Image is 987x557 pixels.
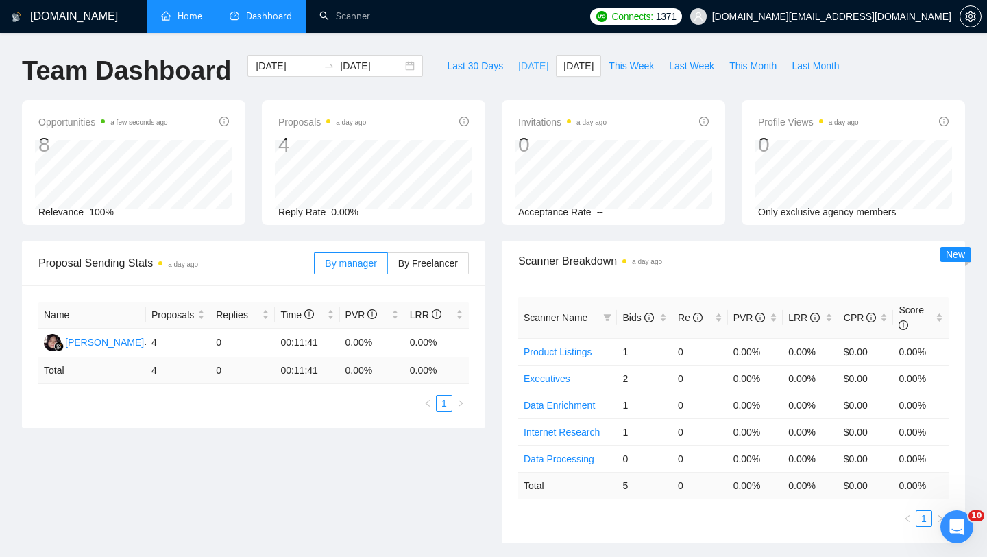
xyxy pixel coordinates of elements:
[893,418,949,445] td: 0.00%
[899,305,924,331] span: Score
[916,511,931,526] a: 1
[672,392,728,418] td: 0
[617,338,672,365] td: 1
[617,392,672,418] td: 1
[755,313,765,322] span: info-circle
[783,472,838,499] td: 0.00 %
[601,55,661,77] button: This Week
[609,58,654,73] span: This Week
[968,510,984,521] span: 10
[960,11,982,22] a: setting
[219,117,229,126] span: info-circle
[331,206,358,217] span: 0.00%
[146,329,210,357] td: 4
[728,392,783,418] td: 0.00%
[336,119,366,126] time: a day ago
[304,309,314,319] span: info-circle
[758,114,859,130] span: Profile Views
[693,313,703,322] span: info-circle
[324,60,334,71] span: swap-right
[733,312,766,323] span: PVR
[838,392,894,418] td: $0.00
[783,392,838,418] td: 0.00%
[838,338,894,365] td: $0.00
[672,418,728,445] td: 0
[792,58,839,73] span: Last Month
[893,472,949,499] td: 0.00 %
[38,132,168,158] div: 8
[210,302,275,329] th: Replies
[110,119,167,126] time: a few seconds ago
[54,342,64,351] img: gigradar-bm.png
[518,114,607,130] span: Invitations
[410,309,441,320] span: LRR
[524,400,595,411] a: Data Enrichment
[424,399,432,407] span: left
[524,312,587,323] span: Scanner Name
[893,445,949,472] td: 0.00%
[932,510,949,527] button: right
[728,365,783,392] td: 0.00%
[38,357,146,384] td: Total
[899,320,908,330] span: info-circle
[210,357,275,384] td: 0
[367,309,377,319] span: info-circle
[728,338,783,365] td: 0.00%
[340,329,404,357] td: 0.00%
[960,5,982,27] button: setting
[230,11,239,21] span: dashboard
[278,114,366,130] span: Proposals
[672,365,728,392] td: 0
[151,307,195,322] span: Proposals
[936,514,945,523] span: right
[340,58,402,73] input: End date
[278,206,326,217] span: Reply Rate
[728,418,783,445] td: 0.00%
[459,117,469,126] span: info-circle
[632,258,662,265] time: a day ago
[838,445,894,472] td: $0.00
[325,258,376,269] span: By manager
[456,399,465,407] span: right
[556,55,601,77] button: [DATE]
[838,472,894,499] td: $ 0.00
[932,510,949,527] li: Next Page
[340,357,404,384] td: 0.00 %
[644,313,654,322] span: info-circle
[838,365,894,392] td: $0.00
[168,261,198,268] time: a day ago
[672,445,728,472] td: 0
[946,249,965,260] span: New
[439,55,511,77] button: Last 30 Days
[161,10,202,22] a: homeHome
[899,510,916,527] button: left
[611,9,653,24] span: Connects:
[38,302,146,329] th: Name
[694,12,703,21] span: user
[893,392,949,418] td: 0.00%
[38,114,168,130] span: Opportunities
[404,329,469,357] td: 0.00%
[893,365,949,392] td: 0.00%
[419,395,436,412] li: Previous Page
[563,58,594,73] span: [DATE]
[960,11,981,22] span: setting
[436,395,452,412] li: 1
[246,10,292,22] span: Dashboard
[324,60,334,71] span: to
[404,357,469,384] td: 0.00 %
[783,418,838,445] td: 0.00%
[788,312,820,323] span: LRR
[518,472,617,499] td: Total
[728,472,783,499] td: 0.00 %
[603,313,611,322] span: filter
[617,365,672,392] td: 2
[729,58,777,73] span: This Month
[838,418,894,445] td: $0.00
[699,117,709,126] span: info-circle
[38,254,314,272] span: Proposal Sending Stats
[672,338,728,365] td: 0
[216,307,259,322] span: Replies
[511,55,556,77] button: [DATE]
[617,472,672,499] td: 5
